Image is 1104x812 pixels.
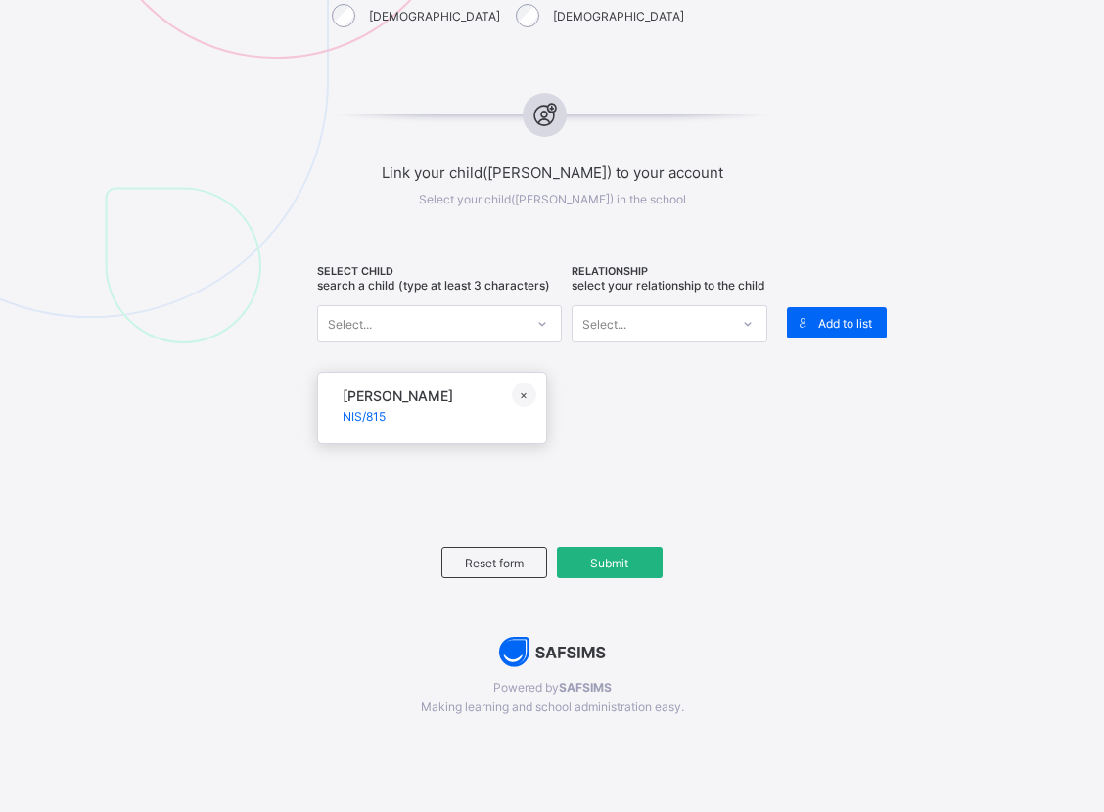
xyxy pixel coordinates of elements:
span: RELATIONSHIP [572,265,767,278]
span: Select your child([PERSON_NAME]) in the school [419,192,686,206]
span: Making learning and school administration easy. [276,699,828,714]
div: Select... [582,305,626,342]
label: [DEMOGRAPHIC_DATA] [553,9,684,23]
span: NIS/815 [343,409,453,424]
span: Powered by [276,680,828,695]
span: [PERSON_NAME] [343,387,453,404]
label: [DEMOGRAPHIC_DATA] [369,9,500,23]
div: Select... [328,305,372,342]
img: AdK1DDW6R+oPwAAAABJRU5ErkJggg== [499,637,606,667]
span: Submit [572,556,648,570]
span: Search a child (type at least 3 characters) [317,278,550,293]
div: × [512,383,536,407]
span: SELECT CHILD [317,265,562,278]
b: SAFSIMS [559,680,612,695]
span: Reset form [457,556,531,570]
span: Select your relationship to the child [572,278,765,293]
span: Add to list [818,316,872,331]
span: Link your child([PERSON_NAME]) to your account [276,163,828,182]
